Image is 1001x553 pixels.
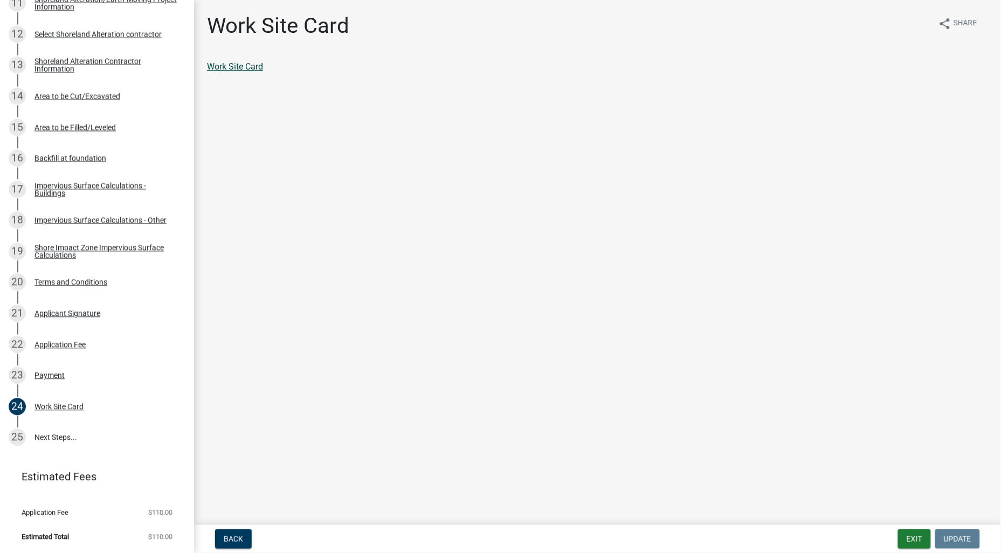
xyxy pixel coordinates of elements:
div: Area to be Cut/Excavated [34,93,120,100]
div: Backfill at foundation [34,155,106,162]
span: Estimated Total [22,534,69,541]
div: 12 [9,26,26,43]
div: 19 [9,243,26,260]
span: $110.00 [148,509,172,516]
span: Back [224,535,243,543]
div: 13 [9,57,26,74]
div: Work Site Card [34,403,84,411]
div: 24 [9,398,26,416]
div: 22 [9,336,26,354]
div: Area to be Filled/Leveled [34,124,116,132]
div: Shoreland Alteration Contractor Information [34,58,177,73]
div: 20 [9,274,26,291]
div: Impervious Surface Calculations - Other [34,217,167,224]
span: Application Fee [22,509,68,516]
a: Work Site Card [207,61,263,72]
div: Application Fee [34,341,86,349]
div: Select Shoreland Alteration contractor [34,31,162,38]
i: share [938,17,951,30]
div: 16 [9,150,26,167]
div: 15 [9,119,26,136]
div: Impervious Surface Calculations - Buildings [34,182,177,197]
div: 18 [9,212,26,229]
span: $110.00 [148,534,172,541]
div: Payment [34,372,65,379]
div: 14 [9,88,26,105]
span: Share [954,17,977,30]
span: Update [944,535,971,543]
a: Estimated Fees [9,466,177,488]
h1: Work Site Card [207,13,349,39]
div: 17 [9,181,26,198]
button: Exit [898,529,931,549]
button: Back [215,529,252,549]
div: Shore Impact Zone Impervious Surface Calculations [34,244,177,259]
button: shareShare [930,13,986,34]
div: 25 [9,429,26,446]
div: 23 [9,367,26,384]
div: 21 [9,305,26,322]
div: Applicant Signature [34,310,100,317]
button: Update [935,529,980,549]
div: Terms and Conditions [34,279,107,286]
